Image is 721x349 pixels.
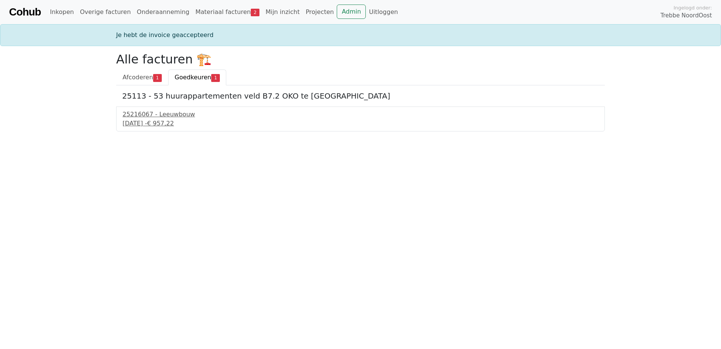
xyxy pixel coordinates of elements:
span: Goedkeuren [175,74,211,81]
span: € 957,22 [147,120,174,127]
div: Je hebt de invoice geaccepteerd [112,31,609,40]
a: Admin [337,5,366,19]
span: Ingelogd onder: [673,4,712,11]
a: Overige facturen [77,5,134,20]
h5: 25113 - 53 huurappartementen veld B7.2 OKO te [GEOGRAPHIC_DATA] [122,91,599,100]
span: Afcoderen [123,74,153,81]
a: Inkopen [47,5,77,20]
a: Goedkeuren1 [168,69,226,85]
a: 25216067 - Leeuwbouw[DATE] -€ 957,22 [123,110,598,128]
div: 25216067 - Leeuwbouw [123,110,598,119]
h2: Alle facturen 🏗️ [116,52,605,66]
span: 2 [251,9,259,16]
span: 1 [153,74,162,82]
div: [DATE] - [123,119,598,128]
span: Trebbe NoordOost [661,11,712,20]
a: Uitloggen [366,5,401,20]
span: 1 [211,74,220,82]
a: Projecten [303,5,337,20]
a: Cohub [9,3,41,21]
a: Afcoderen1 [116,69,168,85]
a: Onderaanneming [134,5,192,20]
a: Materiaal facturen2 [192,5,262,20]
a: Mijn inzicht [262,5,303,20]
